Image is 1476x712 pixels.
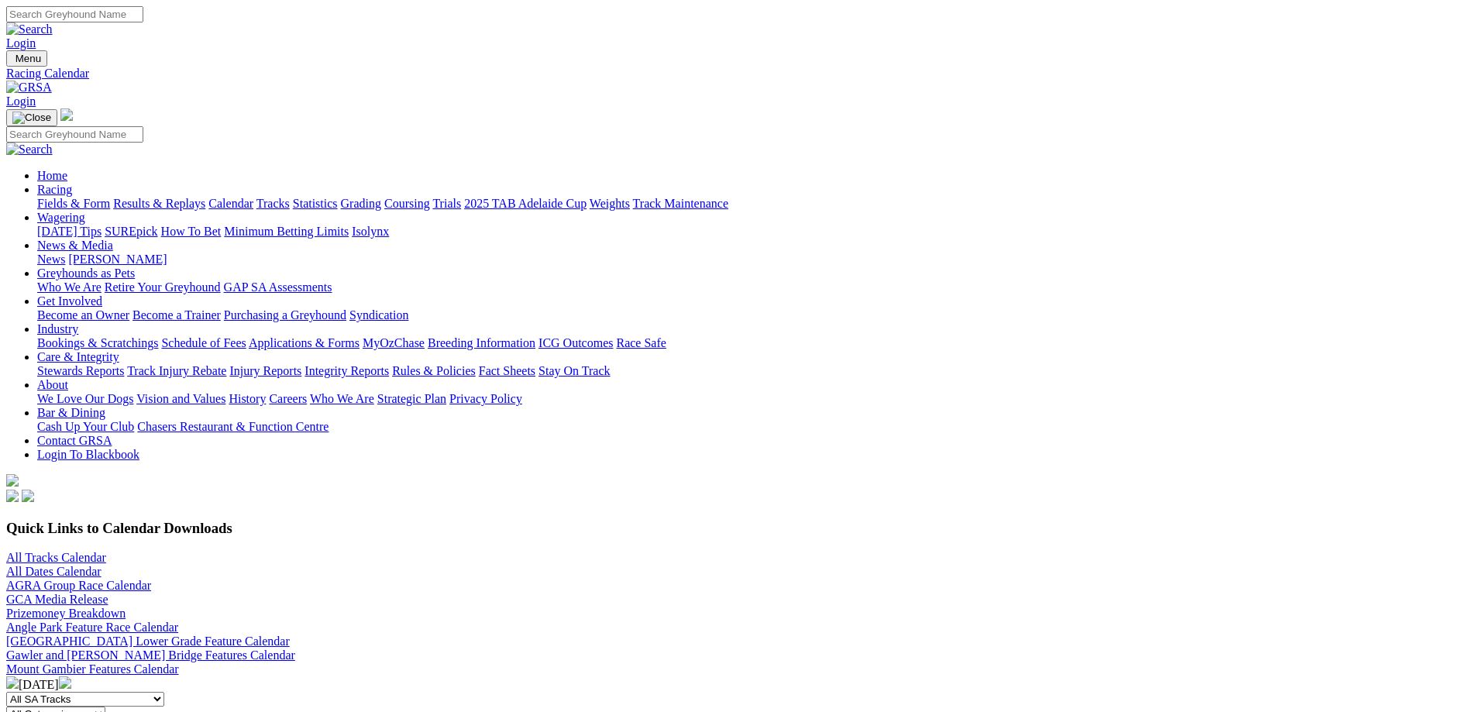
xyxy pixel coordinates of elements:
[105,280,221,294] a: Retire Your Greyhound
[37,364,124,377] a: Stewards Reports
[6,565,101,578] a: All Dates Calendar
[22,490,34,502] img: twitter.svg
[37,225,1470,239] div: Wagering
[127,364,226,377] a: Track Injury Rebate
[105,225,157,238] a: SUREpick
[37,280,1470,294] div: Greyhounds as Pets
[37,392,1470,406] div: About
[377,392,446,405] a: Strategic Plan
[37,225,101,238] a: [DATE] Tips
[392,364,476,377] a: Rules & Policies
[6,36,36,50] a: Login
[15,53,41,64] span: Menu
[6,676,19,689] img: chevron-left-pager-white.svg
[633,197,728,210] a: Track Maintenance
[113,197,205,210] a: Results & Replays
[37,294,102,308] a: Get Involved
[208,197,253,210] a: Calendar
[37,239,113,252] a: News & Media
[449,392,522,405] a: Privacy Policy
[136,392,225,405] a: Vision and Values
[6,6,143,22] input: Search
[256,197,290,210] a: Tracks
[6,520,1470,537] h3: Quick Links to Calendar Downloads
[37,322,78,335] a: Industry
[341,197,381,210] a: Grading
[6,81,52,95] img: GRSA
[37,253,65,266] a: News
[37,392,133,405] a: We Love Our Dogs
[229,392,266,405] a: History
[37,434,112,447] a: Contact GRSA
[37,169,67,182] a: Home
[6,95,36,108] a: Login
[37,420,134,433] a: Cash Up Your Club
[432,197,461,210] a: Trials
[6,474,19,487] img: logo-grsa-white.png
[293,197,338,210] a: Statistics
[428,336,535,349] a: Breeding Information
[37,211,85,224] a: Wagering
[59,676,71,689] img: chevron-right-pager-white.svg
[37,280,101,294] a: Who We Are
[37,308,1470,322] div: Get Involved
[6,607,126,620] a: Prizemoney Breakdown
[304,364,389,377] a: Integrity Reports
[6,22,53,36] img: Search
[224,280,332,294] a: GAP SA Assessments
[37,253,1470,267] div: News & Media
[37,197,110,210] a: Fields & Form
[37,378,68,391] a: About
[6,662,179,676] a: Mount Gambier Features Calendar
[6,490,19,502] img: facebook.svg
[6,126,143,143] input: Search
[6,648,295,662] a: Gawler and [PERSON_NAME] Bridge Features Calendar
[229,364,301,377] a: Injury Reports
[6,621,178,634] a: Angle Park Feature Race Calendar
[37,420,1470,434] div: Bar & Dining
[384,197,430,210] a: Coursing
[161,225,222,238] a: How To Bet
[6,635,290,648] a: [GEOGRAPHIC_DATA] Lower Grade Feature Calendar
[161,336,246,349] a: Schedule of Fees
[352,225,389,238] a: Isolynx
[37,350,119,363] a: Care & Integrity
[37,364,1470,378] div: Care & Integrity
[37,197,1470,211] div: Racing
[249,336,360,349] a: Applications & Forms
[6,109,57,126] button: Toggle navigation
[37,308,129,322] a: Become an Owner
[12,112,51,124] img: Close
[590,197,630,210] a: Weights
[6,143,53,157] img: Search
[137,420,329,433] a: Chasers Restaurant & Function Centre
[37,267,135,280] a: Greyhounds as Pets
[6,579,151,592] a: AGRA Group Race Calendar
[6,67,1470,81] a: Racing Calendar
[37,336,1470,350] div: Industry
[349,308,408,322] a: Syndication
[6,50,47,67] button: Toggle navigation
[538,364,610,377] a: Stay On Track
[269,392,307,405] a: Careers
[132,308,221,322] a: Become a Trainer
[6,676,1470,692] div: [DATE]
[60,108,73,121] img: logo-grsa-white.png
[68,253,167,266] a: [PERSON_NAME]
[224,225,349,238] a: Minimum Betting Limits
[37,183,72,196] a: Racing
[6,593,108,606] a: GCA Media Release
[37,448,139,461] a: Login To Blackbook
[37,336,158,349] a: Bookings & Scratchings
[616,336,666,349] a: Race Safe
[310,392,374,405] a: Who We Are
[464,197,587,210] a: 2025 TAB Adelaide Cup
[37,406,105,419] a: Bar & Dining
[538,336,613,349] a: ICG Outcomes
[479,364,535,377] a: Fact Sheets
[363,336,425,349] a: MyOzChase
[224,308,346,322] a: Purchasing a Greyhound
[6,551,106,564] a: All Tracks Calendar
